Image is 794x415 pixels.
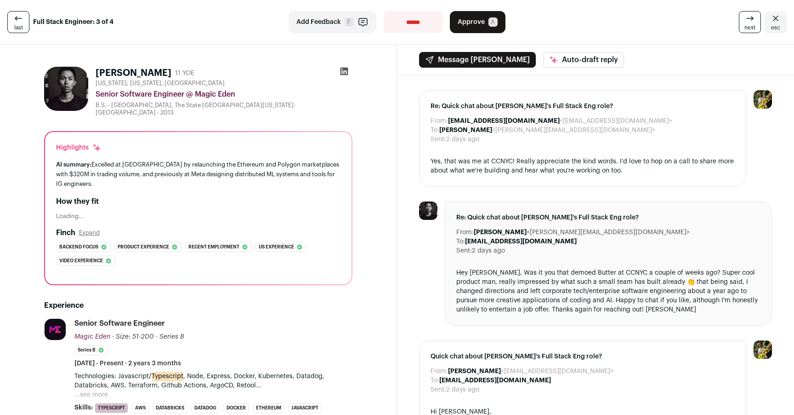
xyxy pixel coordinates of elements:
[175,69,194,78] div: 11 YOE
[14,24,23,31] span: last
[96,80,225,87] span: [US_STATE], [US_STATE], [GEOGRAPHIC_DATA]
[56,227,75,238] h2: Finch
[439,126,655,135] dd: <[PERSON_NAME][EMAIL_ADDRESS][DOMAIN_NAME]>
[44,300,352,311] h2: Experience
[132,403,149,413] li: AWS
[472,246,505,255] dd: 2 days ago
[431,157,735,175] div: Yes, that was me at CCNYC! Really appreciate the kind words. I’d love to hop on a call to share m...
[771,24,780,31] span: esc
[754,90,772,109] img: 6689865-medium_jpg
[456,213,760,222] span: Re: Quick chat about [PERSON_NAME]'s Full Stack Eng role?
[59,242,98,252] span: Backend focus
[765,11,787,33] a: Close
[456,246,472,255] dt: Sent:
[96,102,352,116] div: B.S. - [GEOGRAPHIC_DATA], The State [GEOGRAPHIC_DATA][US_STATE]-[GEOGRAPHIC_DATA] - 2013
[156,332,158,341] span: ·
[56,161,91,167] span: AI summary:
[56,196,340,207] h2: How they fit
[259,242,294,252] span: Us experience
[458,17,485,27] span: Approve
[450,11,505,33] button: Approve A
[188,242,239,252] span: Recent employment
[446,135,479,144] dd: 2 days ago
[74,403,93,412] span: Skills:
[288,403,322,413] li: JavaScript
[431,376,439,385] dt: To:
[33,17,113,27] strong: Full Stack Engineer: 3 of 4
[474,228,690,237] dd: <[PERSON_NAME][EMAIL_ADDRESS][DOMAIN_NAME]>
[112,334,154,340] span: · Size: 51-200
[419,202,437,220] img: 28c97b38dd718d371e23463a200974bf9c49609bc4914d4d476dcd95bf181f27
[118,242,169,252] span: Product experience
[474,229,527,236] b: [PERSON_NAME]
[96,89,352,100] div: Senior Software Engineer @ Magic Eden
[439,377,551,384] b: [EMAIL_ADDRESS][DOMAIN_NAME]
[44,67,88,111] img: 28c97b38dd718d371e23463a200974bf9c49609bc4914d4d476dcd95bf181f27
[431,367,448,376] dt: From:
[419,52,536,68] button: Message [PERSON_NAME]
[96,67,171,80] h1: [PERSON_NAME]
[74,359,181,368] span: [DATE] - Present · 2 years 3 months
[74,390,108,399] button: ...see more
[456,268,760,314] div: Hey [PERSON_NAME], Was it you that demoed Butter at CCNYC a couple of weeks ago? Super cool produ...
[191,403,220,413] li: Datadog
[739,11,761,33] a: next
[289,11,376,33] button: Add Feedback F
[465,238,577,245] b: [EMAIL_ADDRESS][DOMAIN_NAME]
[7,11,29,33] a: last
[159,334,184,340] span: Series B
[74,334,110,340] span: Magic Eden
[431,352,735,361] span: Quick chat about [PERSON_NAME]'s Full Stack Eng role?
[448,116,672,126] dd: <[EMAIL_ADDRESS][DOMAIN_NAME]>
[488,17,498,27] span: A
[45,319,66,340] img: 92306d4a872cce0629c34f37207f2a8fe5a7310ff2b2979b37a660f9a49c8761.jpg
[95,403,128,413] li: TypeScript
[153,403,187,413] li: Databricks
[56,160,340,189] div: Excelled at [GEOGRAPHIC_DATA] by relaunching the Ethereum and Polygon marketplaces with $320M in ...
[446,385,479,394] dd: 2 days ago
[79,229,100,236] button: Expand
[296,17,341,27] span: Add Feedback
[431,116,448,126] dt: From:
[56,143,102,152] div: Highlights
[223,403,249,413] li: Docker
[74,372,352,390] p: Technologies: Javascript/ , Node, Express, Docker, Kubernetes, Datadog, Databricks, AWS, Terrafor...
[431,102,735,111] span: Re: Quick chat about [PERSON_NAME]'s Full Stack Eng role?
[456,228,474,237] dt: From:
[345,17,354,27] span: F
[253,403,284,413] li: Ethereum
[431,385,446,394] dt: Sent:
[456,237,465,246] dt: To:
[59,256,103,265] span: Video experience
[431,135,446,144] dt: Sent:
[543,52,624,68] button: Auto-draft reply
[152,371,183,381] mark: Typescript
[744,24,755,31] span: next
[439,127,492,133] b: [PERSON_NAME]
[448,118,560,124] b: [EMAIL_ADDRESS][DOMAIN_NAME]
[74,345,108,355] li: Series B
[56,213,340,220] div: Loading...
[448,368,501,375] b: [PERSON_NAME]
[754,340,772,359] img: 6689865-medium_jpg
[448,367,613,376] dd: <[EMAIL_ADDRESS][DOMAIN_NAME]>
[74,318,165,329] div: Senior Software Engineer
[431,126,439,135] dt: To:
